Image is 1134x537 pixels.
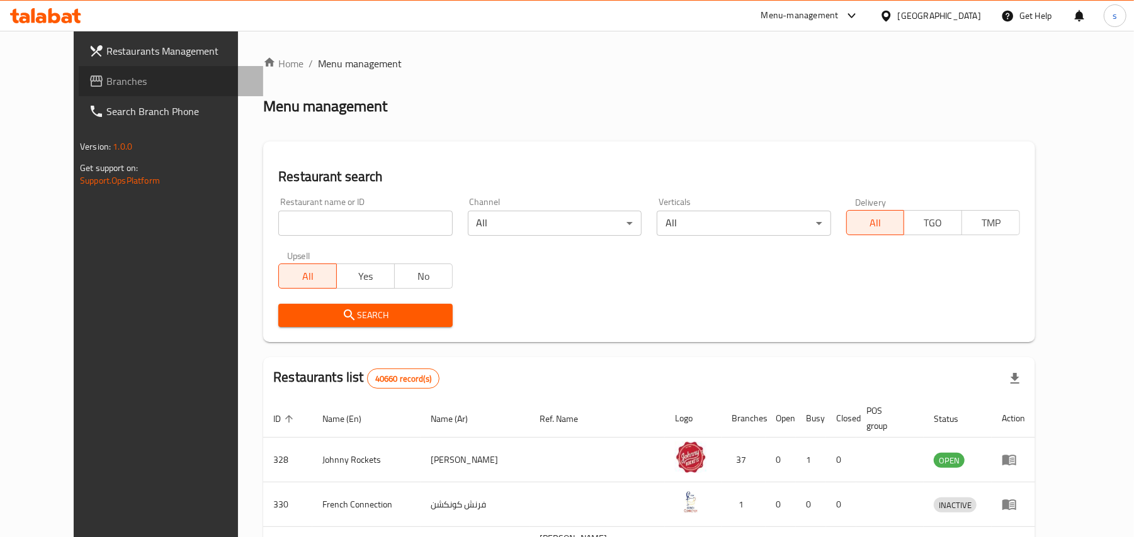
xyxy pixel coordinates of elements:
[766,399,796,438] th: Open
[284,267,332,285] span: All
[273,368,439,389] h2: Restaurants list
[80,160,138,176] span: Get support on:
[675,441,706,473] img: Johnny Rockets
[904,210,962,235] button: TGO
[80,172,160,189] a: Support.OpsPlatform
[826,399,856,438] th: Closed
[722,482,766,527] td: 1
[322,411,378,426] span: Name (En)
[826,482,856,527] td: 0
[263,56,1035,71] nav: breadcrumb
[761,8,839,23] div: Menu-management
[342,267,390,285] span: Yes
[79,36,263,66] a: Restaurants Management
[855,197,887,206] label: Delivery
[898,9,981,23] div: [GEOGRAPHIC_DATA]
[79,96,263,126] a: Search Branch Phone
[421,438,530,482] td: [PERSON_NAME]
[866,403,909,433] span: POS group
[113,138,132,155] span: 1.0.0
[1000,363,1030,394] div: Export file
[368,373,439,385] span: 40660 record(s)
[934,453,965,468] div: OPEN
[263,56,303,71] a: Home
[540,411,595,426] span: Ref. Name
[934,498,977,512] span: INACTIVE
[1002,452,1025,467] div: Menu
[318,56,402,71] span: Menu management
[278,167,1020,186] h2: Restaurant search
[657,211,831,236] div: All
[367,368,439,389] div: Total records count
[468,211,642,236] div: All
[287,251,310,260] label: Upsell
[278,211,452,236] input: Search for restaurant name or ID..
[106,74,253,89] span: Branches
[312,482,421,527] td: French Connection
[796,482,826,527] td: 0
[665,399,722,438] th: Logo
[312,438,421,482] td: Johnny Rockets
[394,263,453,289] button: No
[852,214,900,232] span: All
[106,104,253,119] span: Search Branch Phone
[80,138,111,155] span: Version:
[909,214,957,232] span: TGO
[766,482,796,527] td: 0
[675,486,706,518] img: French Connection
[846,210,905,235] button: All
[421,482,530,527] td: فرنش كونكشن
[934,411,975,426] span: Status
[992,399,1035,438] th: Action
[336,263,395,289] button: Yes
[796,399,826,438] th: Busy
[106,43,253,58] span: Restaurants Management
[263,438,312,482] td: 328
[278,263,337,289] button: All
[309,56,313,71] li: /
[431,411,484,426] span: Name (Ar)
[722,399,766,438] th: Branches
[273,411,297,426] span: ID
[1002,497,1025,512] div: Menu
[288,307,442,323] span: Search
[278,304,452,327] button: Search
[826,438,856,482] td: 0
[796,438,826,482] td: 1
[79,66,263,96] a: Branches
[934,453,965,468] span: OPEN
[1113,9,1117,23] span: s
[400,267,448,285] span: No
[967,214,1015,232] span: TMP
[722,438,766,482] td: 37
[263,96,387,116] h2: Menu management
[766,438,796,482] td: 0
[961,210,1020,235] button: TMP
[263,482,312,527] td: 330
